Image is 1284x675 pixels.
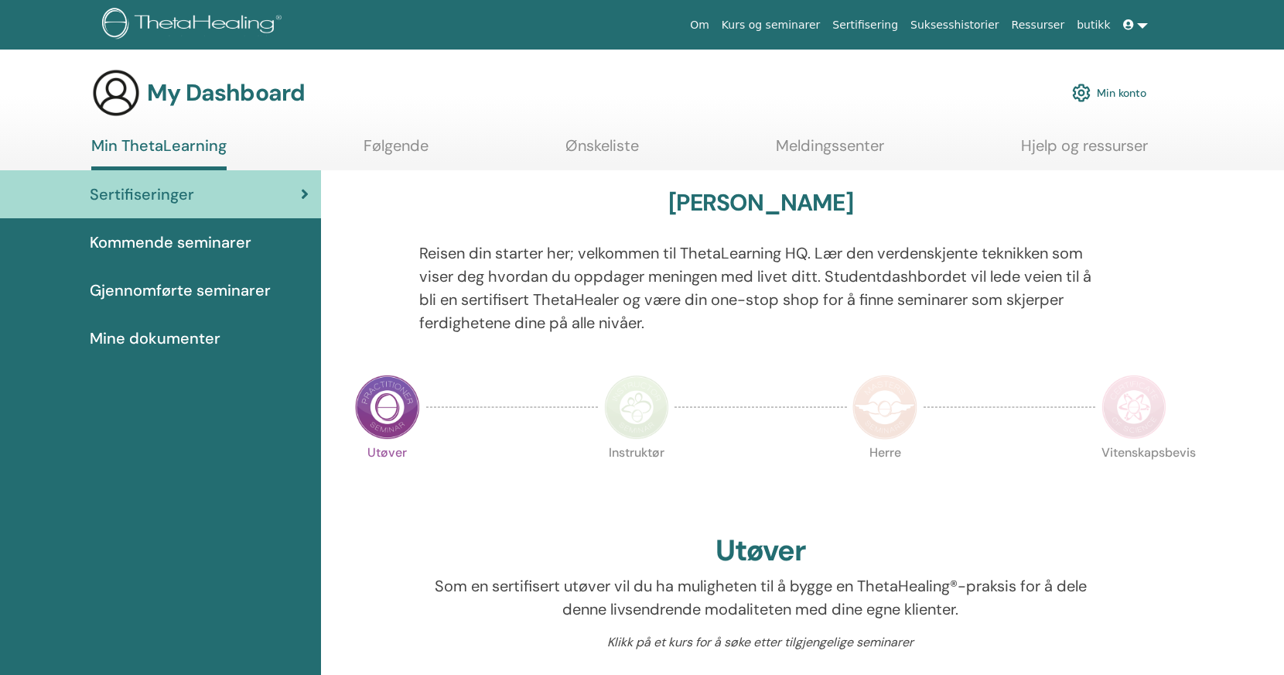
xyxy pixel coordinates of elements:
[355,375,420,440] img: Practitioner
[565,136,639,166] a: Ønskeliste
[604,375,669,440] img: Instructor
[715,533,807,569] h2: Utøver
[90,279,271,302] span: Gjennomførte seminarer
[604,447,669,512] p: Instruktør
[1101,375,1166,440] img: Certificate of Science
[91,68,141,118] img: generic-user-icon.jpg
[904,11,1006,39] a: Suksesshistorier
[1006,11,1071,39] a: Ressurser
[90,231,251,254] span: Kommende seminarer
[1072,76,1146,110] a: Min konto
[776,136,884,166] a: Meldingssenter
[1021,136,1148,166] a: Hjelp og ressurser
[102,8,287,43] img: logo.png
[1071,11,1116,39] a: butikk
[419,242,1101,334] p: Reisen din starter her; velkommen til ThetaLearning HQ. Lær den verdenskjente teknikken som viser...
[1072,80,1091,106] img: cog.svg
[419,574,1101,621] p: Som en sertifisert utøver vil du ha muligheten til å bygge en ThetaHealing®-praksis for å dele de...
[90,327,220,350] span: Mine dokumenter
[90,183,194,206] span: Sertifiseringer
[852,447,917,512] p: Herre
[1101,447,1166,512] p: Vitenskapsbevis
[715,11,826,39] a: Kurs og seminarer
[355,447,420,512] p: Utøver
[91,136,227,170] a: Min ThetaLearning
[668,189,853,217] h3: [PERSON_NAME]
[419,633,1101,652] p: Klikk på et kurs for å søke etter tilgjengelige seminarer
[852,375,917,440] img: Master
[826,11,904,39] a: Sertifisering
[147,79,305,107] h3: My Dashboard
[364,136,429,166] a: Følgende
[684,11,715,39] a: Om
